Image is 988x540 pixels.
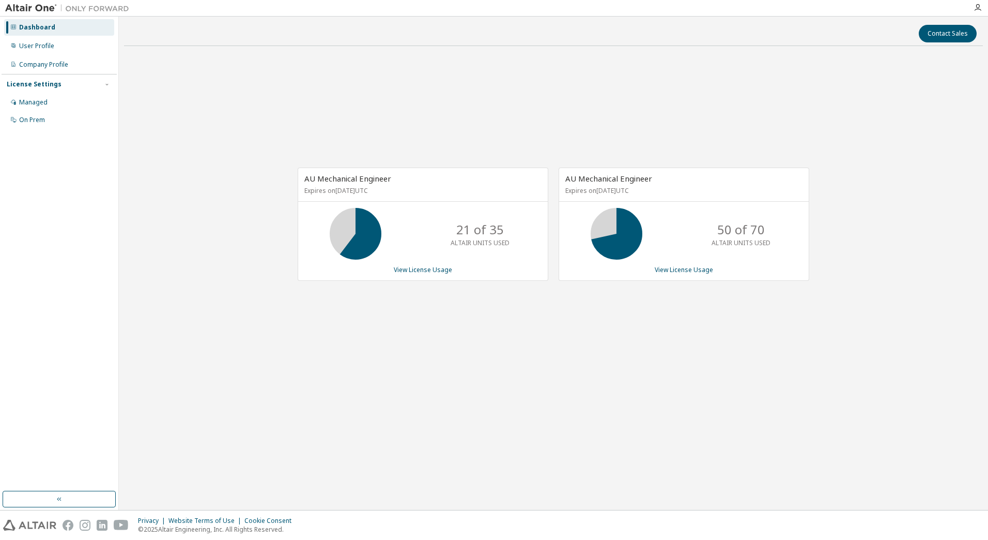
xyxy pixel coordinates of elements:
div: Dashboard [19,23,55,32]
p: ALTAIR UNITS USED [451,238,510,247]
span: AU Mechanical Engineer [565,173,652,184]
img: youtube.svg [114,520,129,531]
p: 50 of 70 [717,221,765,238]
div: On Prem [19,116,45,124]
img: Altair One [5,3,134,13]
p: © 2025 Altair Engineering, Inc. All Rights Reserved. [138,525,298,534]
div: Website Terms of Use [168,517,244,525]
p: Expires on [DATE] UTC [565,186,800,195]
img: linkedin.svg [97,520,107,531]
span: AU Mechanical Engineer [304,173,391,184]
p: 21 of 35 [456,221,504,238]
button: Contact Sales [919,25,977,42]
img: instagram.svg [80,520,90,531]
div: Company Profile [19,61,68,69]
img: altair_logo.svg [3,520,56,531]
a: View License Usage [655,265,713,274]
p: ALTAIR UNITS USED [712,238,770,247]
div: Cookie Consent [244,517,298,525]
div: User Profile [19,42,54,50]
div: Managed [19,98,48,107]
div: License Settings [7,80,61,88]
p: Expires on [DATE] UTC [304,186,539,195]
img: facebook.svg [63,520,73,531]
a: View License Usage [394,265,452,274]
div: Privacy [138,517,168,525]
